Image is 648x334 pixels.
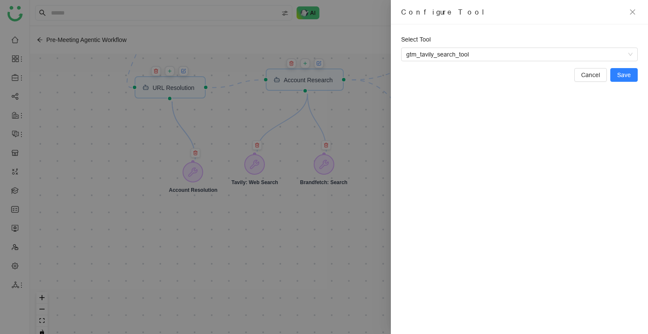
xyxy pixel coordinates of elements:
div: Configure Tool [401,7,623,17]
button: Cancel [574,68,607,82]
span: close [629,9,636,15]
button: Save [610,68,638,82]
span: Save [617,70,631,80]
label: Select Tool [401,35,431,44]
button: Close [627,7,638,17]
span: gtm_tavily_search_tool [406,48,633,61]
span: Cancel [581,70,600,80]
